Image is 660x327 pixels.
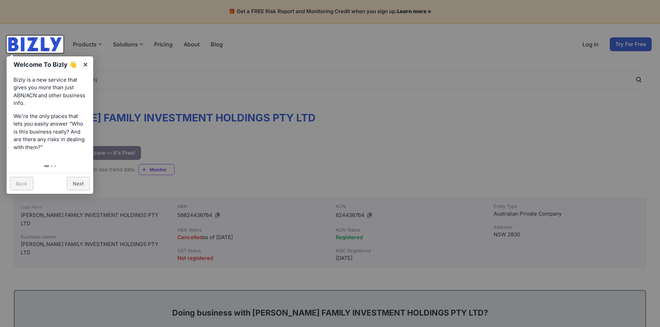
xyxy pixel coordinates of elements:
[67,177,90,190] a: Next
[14,76,86,107] p: Bizly is a new service that gives you more than just ABN/ACN and other business info.
[10,177,33,190] a: Back
[78,56,93,72] a: ×
[14,60,79,69] h1: Welcome To Bizly 👋
[14,112,86,152] p: We're the only places that lets you easily answer “Who is this business really? And are there any...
